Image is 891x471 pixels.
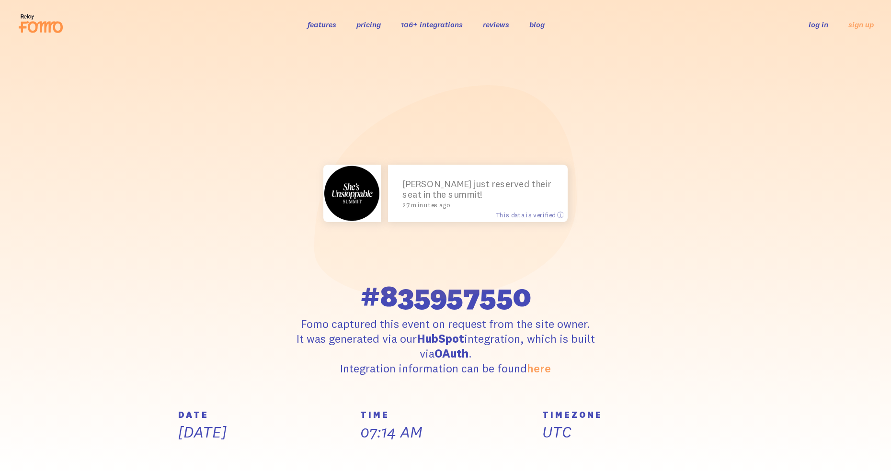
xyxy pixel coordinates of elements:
strong: OAuth [434,346,468,360]
p: UTC [542,422,713,442]
a: here [527,361,551,375]
strong: HubSpot [417,331,464,346]
small: 27 minutes ago [402,202,549,209]
h5: TIMEZONE [542,411,713,419]
a: pricing [356,20,381,29]
a: blog [529,20,545,29]
p: 07:14 AM [360,422,531,442]
h5: DATE [178,411,349,419]
h5: TIME [360,411,531,419]
span: #835957550 [360,281,531,311]
img: bnRvWvC9SyGMQwBgHvqX [323,165,381,222]
a: reviews [483,20,509,29]
p: Fomo captured this event on request from the site owner. It was generated via our integration, wh... [269,316,622,376]
a: sign up [848,20,874,30]
p: [PERSON_NAME] just reserved their seat in the summit! [402,179,553,208]
a: log in [809,20,828,29]
span: This data is verified ⓘ [496,211,563,219]
a: 106+ integrations [401,20,463,29]
a: features [308,20,336,29]
p: [DATE] [178,422,349,442]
